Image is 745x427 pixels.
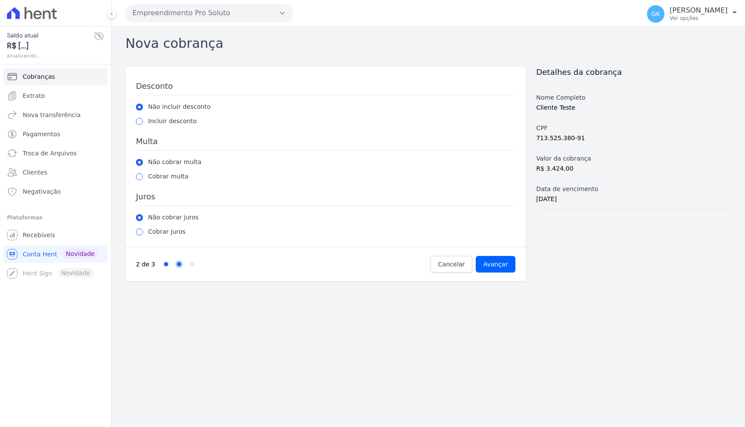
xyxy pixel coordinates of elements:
[23,149,77,158] span: Troca de Arquivos
[148,172,188,181] label: Cobrar multa
[23,111,81,119] span: Nova transferência
[148,213,199,222] label: Não cobrar juros
[23,130,60,138] span: Pagamentos
[7,52,94,60] span: atualizando...
[23,168,47,177] span: Clientes
[148,227,186,236] label: Cobrar juros
[7,31,94,40] span: Saldo atual
[3,145,108,162] a: Troca de Arquivos
[438,260,465,269] span: Cancelar
[3,245,108,263] a: Conta Hent Novidade
[536,67,731,77] h2: Detalhes da cobrança
[136,260,155,269] p: 2 de 3
[3,183,108,200] a: Negativação
[3,106,108,124] a: Nova transferência
[7,40,94,52] span: R$ [...]
[536,124,731,133] label: CPF
[125,34,223,53] h2: Nova cobrança
[7,212,104,223] div: Plataformas
[125,4,293,22] button: Empreendimento Pro Soluto
[651,11,660,17] span: GK
[3,125,108,143] a: Pagamentos
[3,164,108,181] a: Clientes
[3,68,108,85] a: Cobranças
[536,154,731,163] label: Valor da cobrança
[148,117,197,126] label: Incluir desconto
[3,87,108,104] a: Extrato
[670,6,728,15] p: [PERSON_NAME]
[7,68,104,282] nav: Sidebar
[136,256,430,272] nav: Progress
[23,250,57,259] span: Conta Hent
[23,91,45,100] span: Extrato
[23,187,61,196] span: Negativação
[148,158,201,167] label: Não cobrar multa
[536,134,585,141] span: 713.525.380-91
[536,104,576,111] span: Cliente Teste
[23,72,55,81] span: Cobranças
[3,226,108,244] a: Recebíveis
[430,256,472,272] a: Cancelar
[23,231,55,239] span: Recebíveis
[536,93,731,102] label: Nome Completo
[476,256,515,272] input: Avançar
[536,195,557,202] span: [DATE]
[536,165,573,172] span: R$ 3.424,00
[148,102,210,111] label: Não incluir desconto
[536,185,731,194] label: Data de vencimento
[136,81,515,95] h3: Desconto
[136,136,515,151] h3: Multa
[62,249,98,259] span: Novidade
[136,192,515,206] h3: Juros
[640,2,745,26] button: GK [PERSON_NAME] Ver opções
[670,15,728,22] p: Ver opções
